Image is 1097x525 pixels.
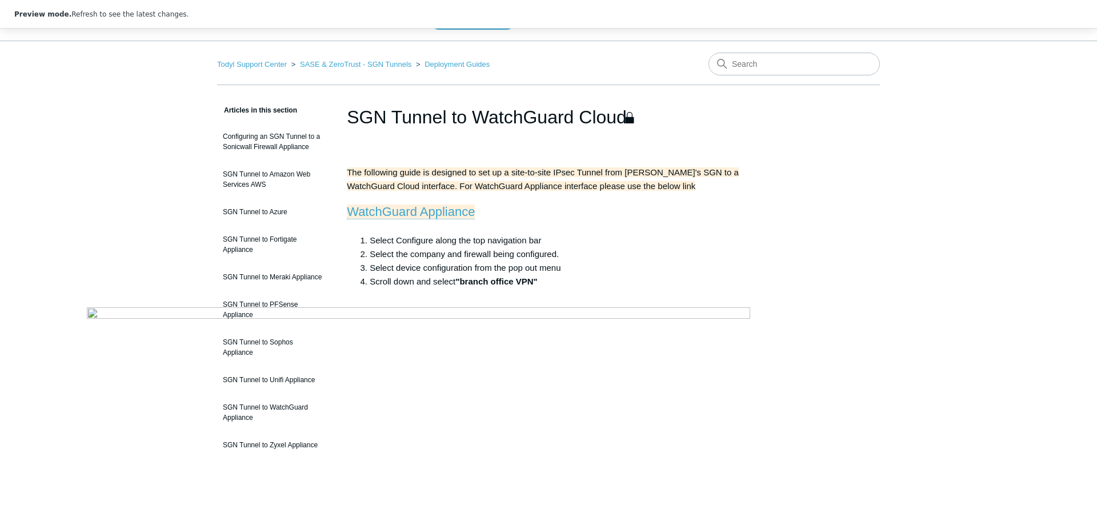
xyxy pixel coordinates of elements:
li: Deployment Guides [414,60,490,69]
h1: SGN Tunnel to WatchGuard Cloud [347,103,750,131]
a: SGN Tunnel to Azure [217,201,330,223]
a: Todyl Support Center [217,60,287,69]
li: Scroll down and select [370,275,750,288]
li: Todyl Support Center [217,60,289,69]
li: Select device configuration from the pop out menu [370,261,750,275]
span: Articles in this section [217,106,297,114]
a: SGN Tunnel to Meraki Appliance [217,266,330,288]
strong: "branch office VPN" [455,276,537,286]
a: SGN Tunnel to Amazon Web Services AWS [217,163,330,195]
a: SGN Tunnel to Unifi Appliance [217,369,330,391]
input: Search [708,53,880,75]
a: SGN Tunnel to Fortigate Appliance [217,229,330,261]
div: Refresh to see the latest changes. [14,9,189,19]
span: The following guide is designed to set up a site-to-site IPsec Tunnel from [PERSON_NAME]'s SGN to... [347,167,739,191]
a: SASE & ZeroTrust - SGN Tunnels [300,60,411,69]
a: SGN Tunnel to WatchGuard Appliance [217,396,330,428]
li: Select the company and firewall being configured. [370,247,750,261]
a: Deployment Guides [425,60,490,69]
svg: Only visible to agents and admins [624,112,635,123]
a: SGN Tunnel to PFSense Appliance [217,294,330,326]
a: SGN Tunnel to Zyxel Appliance [217,434,330,456]
li: Select Configure along the top navigation bar [370,234,750,247]
li: SASE & ZeroTrust - SGN Tunnels [289,60,414,69]
a: WatchGuard Appliance [347,205,475,219]
a: SGN Tunnel to Sophos Appliance [217,331,330,363]
strong: Preview mode. [14,10,71,18]
a: Configuring an SGN Tunnel to a Sonicwall Firewall Appliance [217,126,330,158]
